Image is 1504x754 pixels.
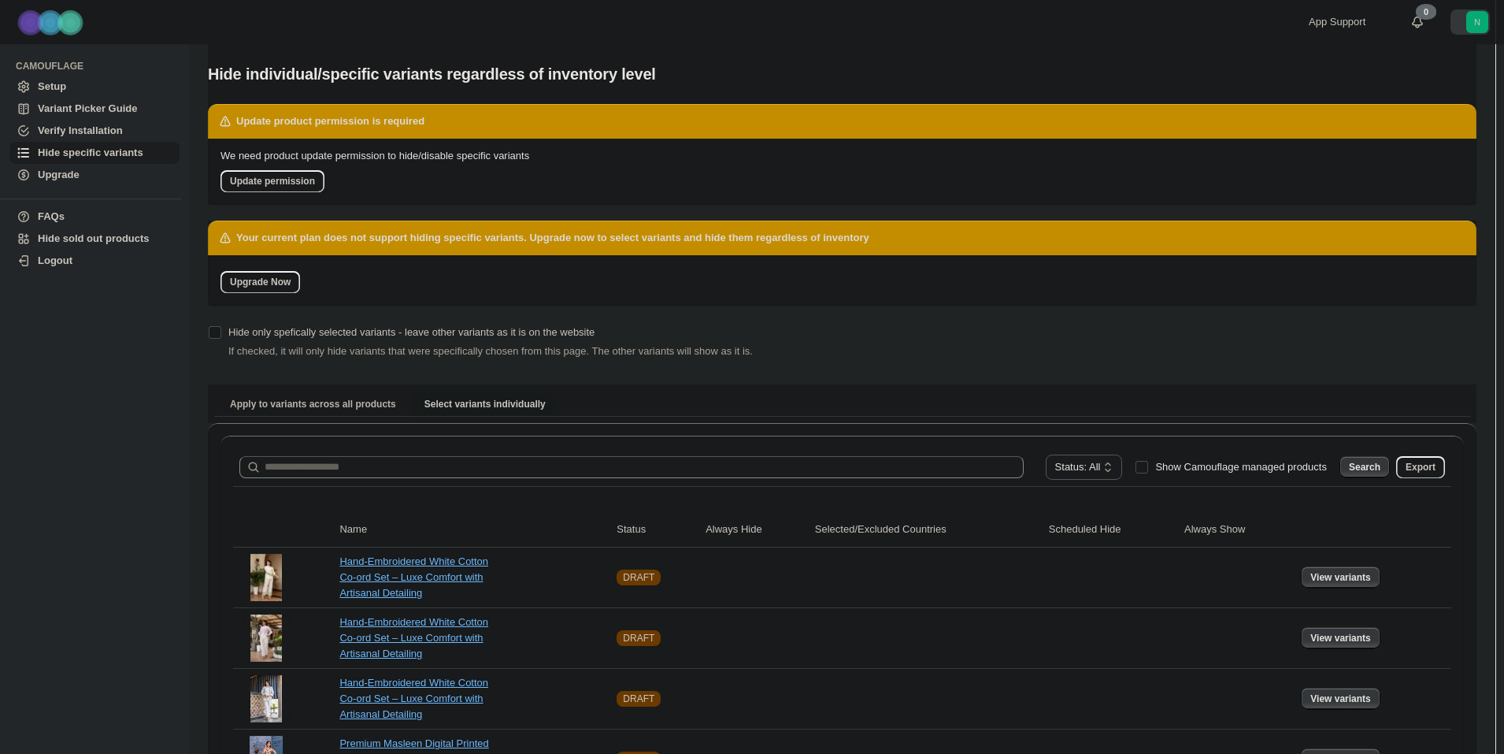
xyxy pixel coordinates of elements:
[9,98,180,120] a: Variant Picker Guide
[9,228,180,250] a: Hide sold out products
[38,124,123,136] span: Verify Installation
[236,113,424,129] h2: Update product permission is required
[810,512,1044,548] th: Selected/Excluded Countries
[612,512,701,548] th: Status
[623,693,654,705] span: DRAFT
[9,76,180,98] a: Setup
[701,512,810,548] th: Always Hide
[38,147,143,158] span: Hide specific variants
[220,170,324,192] a: Update permission
[9,206,180,228] a: FAQs
[220,150,529,162] span: We need product update permission to hide/disable specific variants
[1301,627,1380,649] button: View variants
[424,398,546,410] span: Select variants individually
[228,345,753,357] span: If checked, it will only hide variants that were specifically chosen from this page. The other va...
[623,571,654,584] span: DRAFT
[230,276,291,288] span: Upgrade Now
[1406,461,1435,474] span: Export
[335,512,612,548] th: Name
[9,250,180,272] a: Logout
[1180,512,1296,548] th: Always Show
[339,616,488,659] a: Hand-Embroidered White Cotton Co-ord Set – Luxe Comfort with Artisanal Detailing
[1309,16,1365,28] span: App Support
[38,232,150,244] span: Hide sold out products
[1339,456,1390,478] button: Search
[339,677,488,720] a: Hand-Embroidered White Cotton Co-ord Set – Luxe Comfort with Artisanal Detailing
[339,555,488,599] a: Hand-Embroidered White Cotton Co-ord Set – Luxe Comfort with Artisanal Detailing
[1310,571,1371,584] span: View variants
[38,169,80,180] span: Upgrade
[236,230,869,246] h2: Your current plan does not support hiding specific variants. Upgrade now to select variants and h...
[1466,11,1488,33] span: Avatar with initials N
[1044,512,1180,548] th: Scheduled Hide
[412,392,558,417] button: Select variants individually
[1416,4,1436,20] div: 0
[9,142,180,164] a: Hide specific variants
[217,392,409,417] button: Apply to variants across all products
[623,632,654,644] span: DRAFT
[208,65,656,83] span: Hide individual/specific variants regardless of inventory level
[16,60,181,72] span: CAMOUFLAGE
[1396,456,1445,478] button: Export
[13,1,91,44] img: Camouflage
[1310,632,1371,644] span: View variants
[9,120,180,142] a: Verify Installation
[1410,14,1425,30] a: 0
[38,210,65,222] span: FAQs
[1301,566,1380,589] button: View variants
[1155,461,1327,473] span: Show Camouflage managed products
[9,164,180,186] a: Upgrade
[1301,688,1380,710] button: View variants
[38,102,137,114] span: Variant Picker Guide
[38,80,66,92] span: Setup
[1450,9,1490,35] button: Avatar with initials N
[1349,461,1380,474] span: Search
[230,175,315,188] span: Update permission
[38,254,72,266] span: Logout
[220,271,300,293] a: Upgrade Now
[1474,17,1480,27] text: N
[1310,693,1371,705] span: View variants
[230,398,396,410] span: Apply to variants across all products
[228,326,595,338] span: Hide only spefically selected variants - leave other variants as it is on the website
